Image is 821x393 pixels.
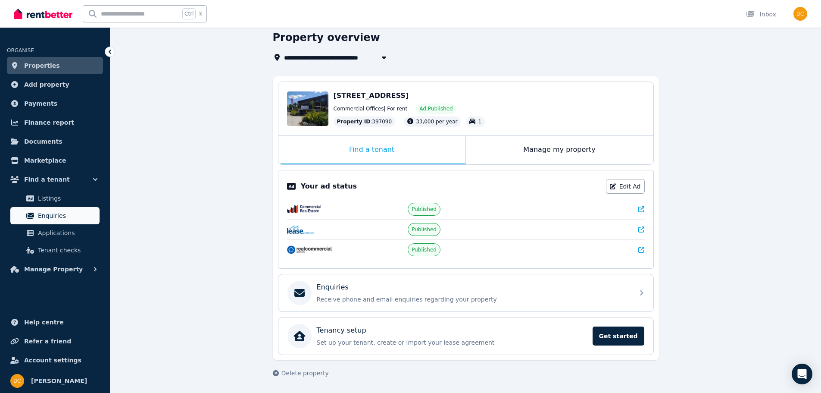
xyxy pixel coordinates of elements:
[10,374,24,388] img: Domenic Curcuruto
[10,242,100,259] a: Tenant checks
[478,119,481,125] span: 1
[7,152,103,169] a: Marketplace
[182,8,196,19] span: Ctrl
[317,282,349,292] p: Enquiries
[334,116,396,127] div: : 397090
[24,98,57,109] span: Payments
[419,105,453,112] span: Ad: Published
[746,10,776,19] div: Inbox
[24,317,64,327] span: Help centre
[317,325,366,336] p: Tenancy setup
[24,117,74,128] span: Finance report
[287,245,332,254] img: RealCommercial.com.au
[24,264,83,274] span: Manage Property
[24,155,66,166] span: Marketplace
[14,7,72,20] img: RentBetter
[7,261,103,278] button: Manage Property
[337,118,371,125] span: Property ID
[412,246,437,253] span: Published
[334,105,408,112] span: Commercial Offices | For rent
[273,31,380,44] h1: Property overview
[38,228,96,238] span: Applications
[317,295,629,304] p: Receive phone and email enquiries regarding your property
[278,136,465,164] div: Find a tenant
[287,225,314,234] img: Lease.com.au
[10,207,100,224] a: Enquiries
[24,336,71,346] span: Refer a friend
[24,174,70,185] span: Find a tenant
[412,226,437,233] span: Published
[317,338,587,347] p: Set up your tenant, create or import your lease agreement
[7,76,103,93] a: Add property
[793,7,807,21] img: Domenic Curcuruto
[334,91,409,100] span: [STREET_ADDRESS]
[466,136,653,164] div: Manage my property
[301,181,357,192] p: Your ad status
[7,57,103,74] a: Properties
[7,95,103,112] a: Payments
[7,171,103,188] button: Find a tenant
[199,10,202,17] span: k
[278,274,653,311] a: EnquiriesReceive phone and email enquiries regarding your property
[412,206,437,213] span: Published
[792,364,812,384] div: Open Intercom Messenger
[7,114,103,131] a: Finance report
[7,314,103,331] a: Help centre
[24,355,81,365] span: Account settings
[10,190,100,207] a: Listings
[38,211,96,221] span: Enquiries
[24,60,60,71] span: Properties
[606,179,645,194] a: Edit Ad
[287,205,321,214] img: CommercialRealEstate.com.au
[24,79,69,90] span: Add property
[593,327,644,346] span: Get started
[31,376,87,386] span: [PERSON_NAME]
[7,133,103,150] a: Documents
[10,224,100,242] a: Applications
[273,369,329,377] button: Delete property
[38,193,96,204] span: Listings
[7,333,103,350] a: Refer a friend
[24,136,62,147] span: Documents
[7,47,34,53] span: ORGANISE
[278,318,653,355] a: Tenancy setupSet up your tenant, create or import your lease agreementGet started
[7,352,103,369] a: Account settings
[38,245,96,255] span: Tenant checks
[416,119,457,125] span: 33,000 per year
[281,369,329,377] span: Delete property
